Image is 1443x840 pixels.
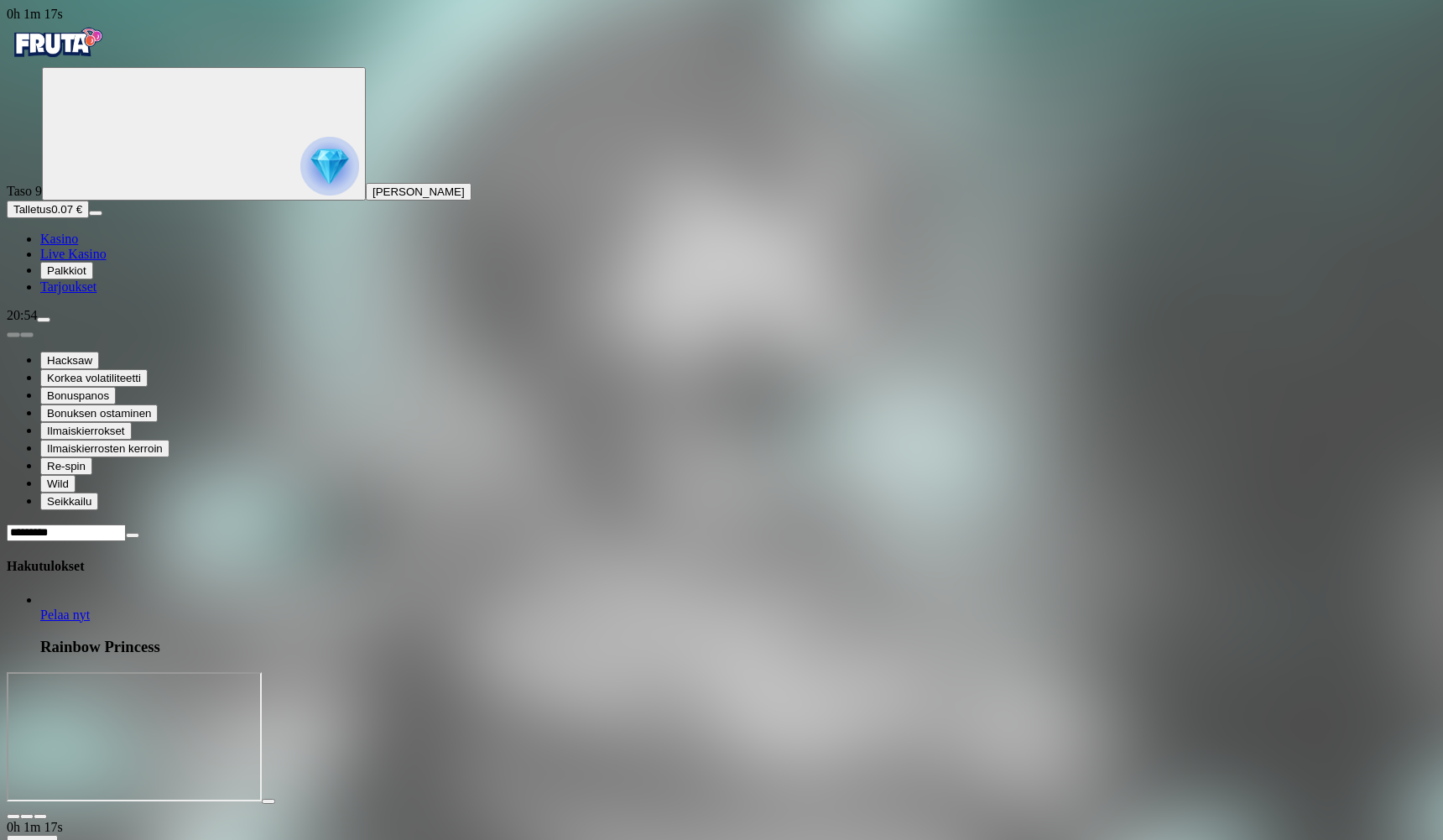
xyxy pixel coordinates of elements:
[7,332,20,337] button: prev slide
[89,211,102,216] button: menu
[7,7,63,21] span: user session time
[47,425,125,437] span: Ilmaiskierrokset
[40,493,98,510] button: Seikkailu
[20,332,34,337] button: next slide
[40,387,116,404] button: Bonuspanos
[372,185,465,198] span: [PERSON_NAME]
[40,352,99,369] button: Hacksaw
[42,67,366,201] button: reward progress
[47,477,69,490] span: Wild
[40,457,92,475] button: Re-spin
[40,279,96,294] a: gift-inverted iconTarjoukset
[47,460,86,472] span: Re-spin
[40,369,148,387] button: Korkea volatiliteetti
[40,638,1436,656] h3: Rainbow Princess
[7,524,126,541] input: Search
[40,475,76,493] button: Wild
[40,232,78,246] a: diamond iconKasino
[34,814,47,819] button: fullscreen icon
[7,52,107,66] a: Fruta
[40,247,107,261] span: Live Kasino
[300,137,359,196] img: reward progress
[37,317,50,322] button: menu
[40,592,1436,657] article: Rainbow Princess
[40,262,93,279] button: reward iconPalkkiot
[40,608,90,622] a: Rainbow Princess
[7,592,1436,657] ul: Games
[40,232,78,246] span: Kasino
[40,440,169,457] button: Ilmaiskierrosten kerroin
[126,533,139,538] button: clear entry
[7,814,20,819] button: close icon
[13,203,51,216] span: Talletus
[7,22,1436,295] nav: Primary
[47,354,92,367] span: Hacksaw
[262,799,275,804] button: play icon
[40,422,132,440] button: Ilmaiskierrokset
[40,247,107,261] a: poker-chip iconLive Kasino
[7,308,37,322] span: 20:54
[366,183,471,201] button: [PERSON_NAME]
[7,672,262,801] iframe: Invictus
[40,608,90,622] span: Pelaa nyt
[7,201,89,218] button: Talletusplus icon0.07 €
[40,279,96,294] span: Tarjoukset
[47,407,151,420] span: Bonuksen ostaminen
[47,442,163,455] span: Ilmaiskierrosten kerroin
[47,495,91,508] span: Seikkailu
[51,203,82,216] span: 0.07 €
[47,372,141,384] span: Korkea volatiliteetti
[7,184,42,198] span: Taso 9
[7,820,63,834] span: user session time
[47,389,109,402] span: Bonuspanos
[7,559,1436,574] h4: Hakutulokset
[47,264,86,277] span: Palkkiot
[40,404,158,422] button: Bonuksen ostaminen
[7,22,107,64] img: Fruta
[20,814,34,819] button: chevron-down icon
